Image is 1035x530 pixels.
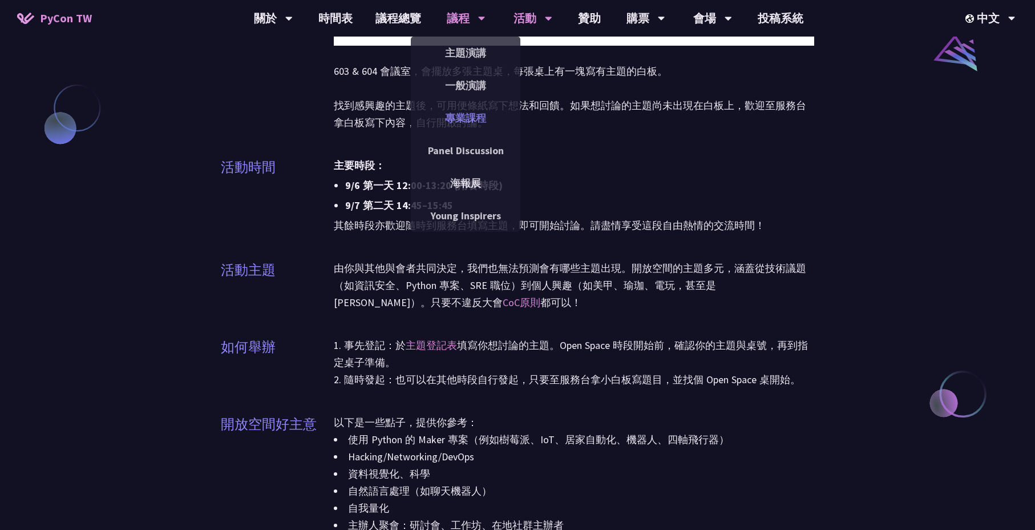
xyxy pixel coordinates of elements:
[406,339,457,352] a: 主題登記表
[334,217,814,234] p: 其餘時段亦歡迎隨時到服務台填寫主題，即可開始討論。請盡情享受這段自由熱情的交流時間！
[334,448,814,465] li: Hacking/Networking/DevOps
[334,260,814,311] p: 由你與其他與會者共同決定，我們也無法預測會有哪些主題出現。開放空間的主題多元，涵蓋從技術議題（如資訊安全、Python 專案、SRE 職位）到個人興趣（如美甲、瑜珈、電玩，甚至是 [PERSON...
[334,500,814,517] li: 自我量化
[345,177,814,194] li: 9/6 第一天 12:00-13:20 (用餐時段)
[334,431,814,448] li: 使用 Python 的 Maker 專案（例如樹莓派、IoT、居家自動化、機器人、四軸飛行器）
[965,14,977,23] img: Locale Icon
[411,137,520,164] a: Panel Discussion
[221,337,276,358] p: 如何舉辦
[503,296,540,309] a: CoC原則
[334,63,814,131] p: 603 & 604 會議室，會擺放多張主題桌，每張桌上有一塊寫有主題的白板。 找到感興趣的主題後，可用便條紙寫下想法和回饋。如果想討論的主題尚未出現在白板上，歡迎至服務台拿白板寫下內容，自行開啟討論。
[334,337,814,388] p: 1. 事先登記：於 填寫你想討論的主題。Open Space 時段開始前，確認你的主題與桌號，再到指定桌子準備。 2. 隨時發起：也可以在其他時段自行發起，只要至服務台拿小白板寫題目，並找個 O...
[17,13,34,24] img: Home icon of PyCon TW 2025
[221,157,276,178] p: 活動時間
[411,202,520,229] a: Young Inspirers
[6,4,103,33] a: PyCon TW
[345,197,814,214] li: 9/7 第二天 14:45–15:45
[411,72,520,99] a: 一般演講
[221,414,317,435] p: 開放空間好主意
[411,170,520,196] a: 海報展
[411,39,520,66] a: 主題演講
[334,157,814,174] li: 主要時段：
[334,465,814,483] li: 資料視覺化、科學
[334,483,814,500] li: 自然語言處理（如聊天機器人）
[40,10,92,27] span: PyCon TW
[221,260,276,280] p: 活動主題
[411,105,520,131] a: 專業課程
[334,414,814,431] p: 以下是一些點子，提供你參考：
